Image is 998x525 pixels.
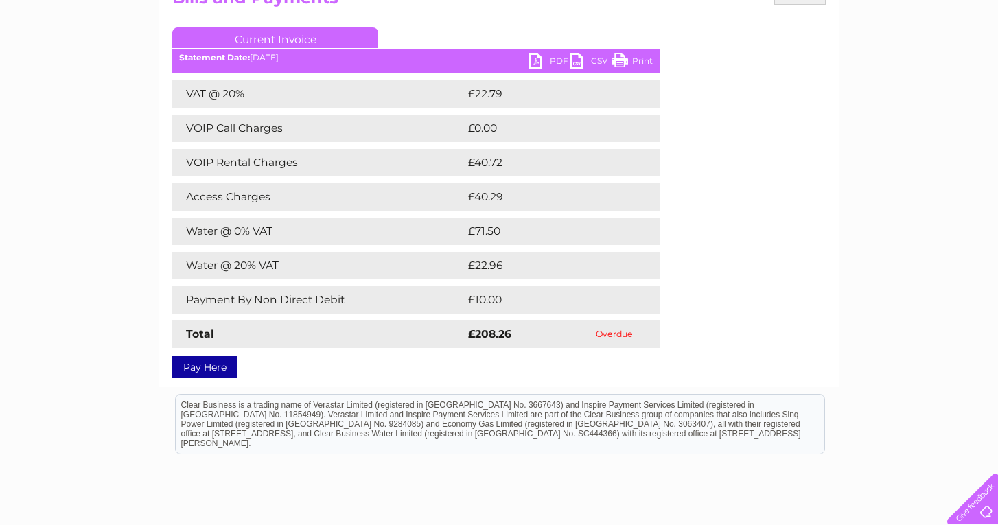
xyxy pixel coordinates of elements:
td: £40.72 [465,149,631,176]
td: Water @ 20% VAT [172,252,465,279]
div: Clear Business is a trading name of Verastar Limited (registered in [GEOGRAPHIC_DATA] No. 3667643... [176,8,824,67]
div: [DATE] [172,53,660,62]
a: Telecoms [829,58,870,69]
a: Water [756,58,782,69]
a: Blog [879,58,898,69]
td: Overdue [568,320,660,348]
a: Print [612,53,653,73]
td: Payment By Non Direct Debit [172,286,465,314]
strong: £208.26 [468,327,511,340]
a: Contact [907,58,940,69]
td: £0.00 [465,115,628,142]
td: Access Charges [172,183,465,211]
a: Energy [791,58,821,69]
td: £22.96 [465,252,632,279]
td: £22.79 [465,80,631,108]
td: VOIP Rental Charges [172,149,465,176]
a: Current Invoice [172,27,378,48]
td: £71.50 [465,218,631,245]
td: VOIP Call Charges [172,115,465,142]
td: £40.29 [465,183,632,211]
a: CSV [570,53,612,73]
b: Statement Date: [179,52,250,62]
a: Pay Here [172,356,237,378]
a: 0333 014 3131 [739,7,834,24]
strong: Total [186,327,214,340]
a: PDF [529,53,570,73]
a: Log out [953,58,985,69]
td: VAT @ 20% [172,80,465,108]
img: logo.png [35,36,105,78]
td: £10.00 [465,286,631,314]
td: Water @ 0% VAT [172,218,465,245]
